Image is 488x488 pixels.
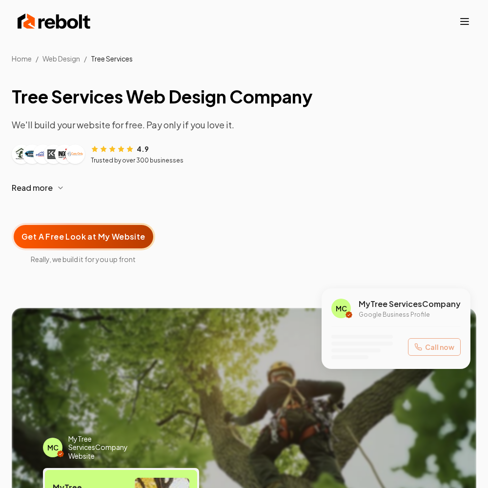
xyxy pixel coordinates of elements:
[57,146,72,162] img: Customer logo 5
[459,16,470,27] button: Toggle mobile menu
[336,304,347,313] span: MC
[12,144,85,164] div: Customer logos
[68,435,147,461] span: My Tree Services Company Website
[84,54,87,63] li: /
[36,54,39,63] li: /
[359,298,461,310] span: My Tree Services Company
[12,118,476,132] p: We'll build your website for free. Pay only if you love it.
[18,12,91,31] img: Rebolt Logo
[12,223,155,250] button: Get A Free Look at My Website
[35,146,51,162] img: Customer logo 3
[12,176,476,200] button: Read more
[24,146,40,162] img: Customer logo 2
[12,54,32,63] a: Home
[91,157,183,164] p: Trusted by over 300 businesses
[137,144,149,154] span: 4.9
[46,146,61,162] img: Customer logo 4
[91,54,133,63] span: Tree Services
[91,143,149,154] div: Rating: 4.9 out of 5 stars
[21,231,145,243] span: Get A Free Look at My Website
[67,146,83,162] img: Customer logo 6
[12,143,476,164] article: Customer reviews
[42,54,80,63] span: Web Design
[359,311,461,319] p: Google Business Profile
[12,182,53,194] span: Read more
[12,207,155,264] a: Get A Free Look at My WebsiteReally, we build it for you up front
[47,443,59,452] span: MC
[12,87,476,106] h1: Tree Services Web Design Company
[14,146,29,162] img: Customer logo 1
[12,254,155,264] span: Really, we build it for you up front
